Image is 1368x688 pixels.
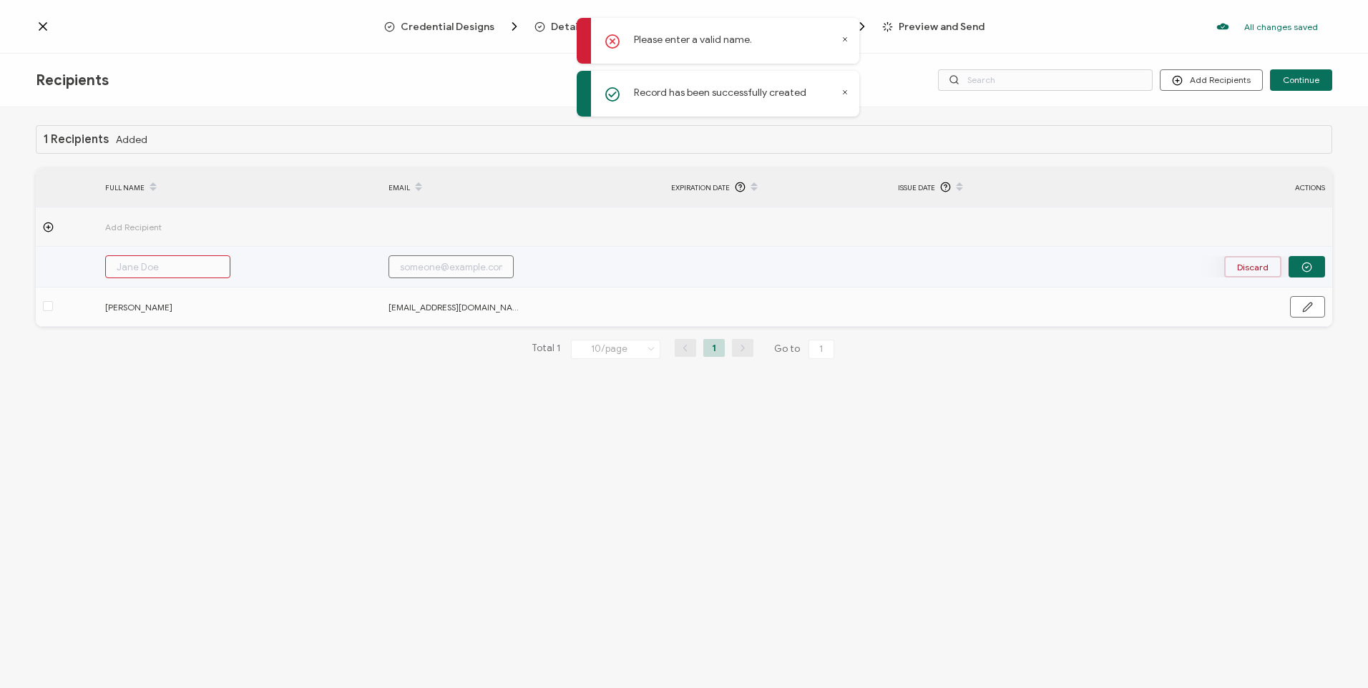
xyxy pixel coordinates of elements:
span: Preview and Send [882,21,985,32]
span: Credential Designs [384,19,522,34]
span: Expiration Date [671,180,730,196]
span: Credential Designs [401,21,494,32]
span: Issue Date [898,180,935,196]
input: Search [938,69,1153,91]
p: All changes saved [1244,21,1318,32]
span: Total 1 [532,339,560,359]
span: Add Recipient [105,219,241,235]
div: FULL NAME [98,175,381,200]
h1: 1 Recipients [44,133,109,146]
input: Jane Doe [105,255,230,278]
div: EMAIL [381,175,665,200]
span: Details [534,19,612,34]
li: 1 [703,339,725,357]
div: ACTIONS [1196,180,1332,196]
button: Discard [1224,256,1281,277]
div: Breadcrumb [384,19,985,34]
iframe: Chat Widget [1296,619,1368,688]
button: Continue [1270,69,1332,91]
input: someone@example.com [389,255,514,278]
span: [EMAIL_ADDRESS][DOMAIN_NAME] [389,299,524,315]
p: Record has been successfully created [634,85,806,100]
input: Select [571,340,660,359]
button: Add Recipients [1160,69,1263,91]
p: Please enter a valid name. [634,32,752,47]
span: Details [551,21,585,32]
span: [PERSON_NAME] [105,299,241,315]
span: Recipients [36,72,109,89]
span: Continue [1283,76,1319,84]
span: Preview and Send [899,21,985,32]
span: Added [116,134,147,145]
span: Go to [774,339,837,359]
